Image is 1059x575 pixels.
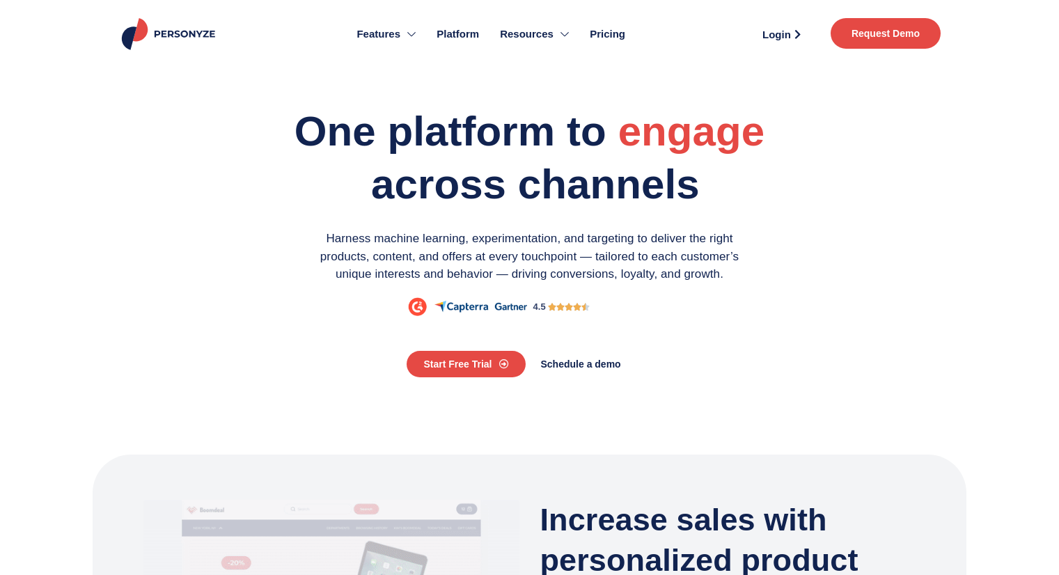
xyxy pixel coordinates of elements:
img: Personyze logo [119,18,221,50]
div: 4.5 [533,300,546,314]
a: Resources [489,7,579,61]
div: 4.5/5 [548,301,590,313]
i:  [548,301,556,313]
a: Features [346,7,426,61]
a: Request Demo [831,18,941,49]
a: Pricing [579,7,636,61]
span: Platform [437,26,479,42]
i:  [556,301,565,313]
span: One platform to [295,108,606,155]
p: Harness machine learning, experimentation, and targeting to deliver the right products, content, ... [304,230,756,283]
span: Request Demo [852,29,920,38]
a: Login [746,24,817,45]
span: Resources [500,26,554,42]
i:  [565,301,573,313]
span: Login [762,29,791,40]
i:  [573,301,581,313]
span: Features [356,26,400,42]
span: Start Free Trial [423,359,492,369]
a: Start Free Trial [407,351,525,377]
span: Schedule a demo [541,359,621,369]
a: Platform [426,7,489,61]
i:  [581,301,590,313]
span: across channels [371,161,700,207]
span: Pricing [590,26,625,42]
